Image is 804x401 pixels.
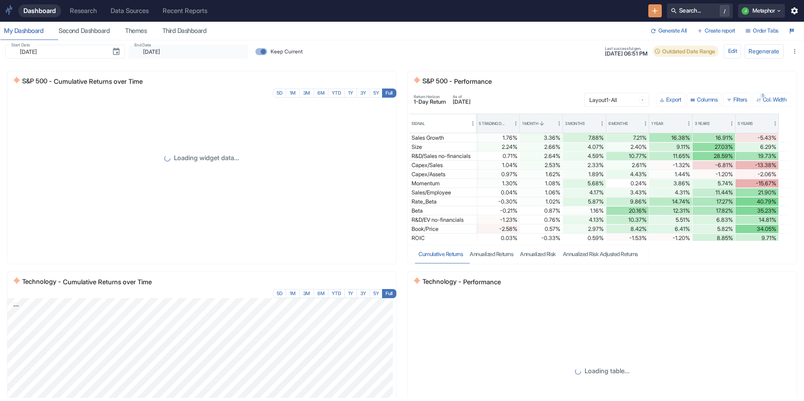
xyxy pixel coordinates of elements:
[738,134,776,142] div: -5.43%
[608,234,647,243] div: -1.53%
[15,47,105,57] input: yyyy-mm-dd
[656,93,685,107] button: Export
[479,170,517,179] div: 0.97%
[453,99,471,105] span: [DATE]
[412,134,474,142] div: Sales Growth
[163,7,207,15] div: Recent Reports
[608,179,647,188] div: 0.24%
[157,4,212,17] a: Recent Reports
[565,121,585,127] div: 3 Months
[162,27,215,35] div: Third Dashboard
[65,4,102,17] a: Research
[738,4,785,18] button: JMetaphor
[286,89,299,98] button: 1M
[738,179,776,188] div: -15.67%
[13,277,63,287] div: Technology -
[738,234,776,243] div: 9.71%
[513,120,519,127] button: 5 Trading Days column menu
[522,234,561,243] div: -0.33%
[694,24,739,38] button: Create report
[522,197,561,206] div: 1.02%
[314,289,328,298] button: 6M
[412,170,474,179] div: Capex/Assets
[563,251,638,258] div: Annualized Risk Adjusted Returns
[695,216,733,224] div: 6.83%
[738,225,776,233] div: 34.05%
[648,4,662,18] button: New Resource
[639,96,646,104] button: Open
[742,24,782,38] button: Order Tabs
[479,152,517,161] div: 0.71%
[522,170,561,179] div: 1.62%
[695,225,733,233] div: 5.82%
[412,152,474,161] div: R&D/Sales no-financials
[413,76,421,86] span: Signal Set
[522,225,561,233] div: 0.57%
[695,161,733,170] div: -6.81%
[479,188,517,197] div: 0.04%
[413,277,463,287] div: Technology -
[522,143,561,151] div: 2.66%
[565,234,604,243] div: 0.59%
[738,161,776,170] div: -13.38%
[608,143,647,151] div: 2.40%
[344,89,356,98] button: 1Y
[651,225,690,233] div: 6.41%
[59,27,118,35] div: Second Dashboard
[608,121,628,127] div: 6 Months
[686,120,692,127] button: 1 Year column menu
[479,197,517,206] div: -0.30%
[565,188,604,197] div: 4.17%
[628,120,635,127] button: Sort
[479,234,517,243] div: 0.03%
[710,120,716,127] button: Sort
[556,120,562,127] button: 1 Month column menu
[125,27,155,35] div: Themes
[134,42,151,48] label: End Date
[382,289,396,298] button: Full
[745,44,784,59] button: Regenerate
[647,24,690,38] button: Generate All
[695,197,733,206] div: 17.27%
[369,289,382,298] button: 5Y
[413,76,505,86] p: Performance
[0,22,647,40] div: dashboard tabs
[13,76,54,86] div: S&P 500 -
[412,197,474,206] div: Rate_Beta
[539,120,545,127] button: Sort
[565,179,604,188] div: 5.68%
[599,120,605,127] button: 3 Months column menu
[138,47,237,57] input: yyyy-mm-dd
[522,216,561,224] div: 0.76%
[724,44,741,58] button: config
[729,120,735,127] button: 3 Years column menu
[663,120,670,127] button: Sort
[414,95,446,99] span: Return Horizon
[13,76,156,86] p: Cumulative Returns over Time
[412,179,474,188] div: Momentum
[738,121,753,127] div: 5 Years
[412,121,425,127] div: Signal
[605,51,647,57] span: [DATE] 06:51 PM
[412,161,474,170] div: Capex/Sales
[687,93,722,107] button: Select columns
[565,161,604,170] div: 2.33%
[738,207,776,215] div: 35.23%
[479,225,517,233] div: -2.58%
[314,89,328,98] button: 6M
[356,289,370,298] button: 3Y
[382,89,396,98] button: Full
[738,143,776,151] div: 6.29%
[413,76,454,86] div: S&P 500 -
[695,188,733,197] div: 11.44%
[738,197,776,206] div: 40.79%
[608,134,647,142] div: 7.21%
[565,197,604,206] div: 5.87%
[695,152,733,161] div: 28.59%
[13,277,165,287] p: Cumulative Returns over Time
[723,93,751,107] button: Show filters
[651,188,690,197] div: 4.31%
[651,207,690,215] div: 12.31%
[470,251,513,258] div: Annualized Returns
[738,216,776,224] div: 14.81%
